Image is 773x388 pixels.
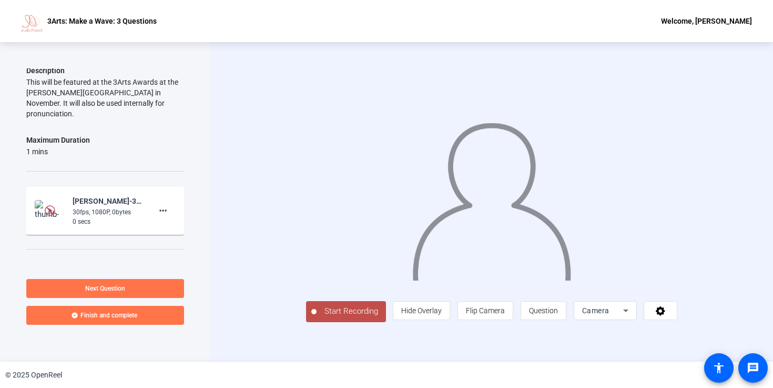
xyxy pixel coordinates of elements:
[26,77,184,119] div: This will be featured at the 3Arts Awards at the [PERSON_NAME][GEOGRAPHIC_DATA] in November. It w...
[401,306,442,315] span: Hide Overlay
[582,306,609,315] span: Camera
[157,204,169,217] mat-icon: more_horiz
[26,279,184,298] button: Next Question
[457,301,513,320] button: Flip Camera
[317,305,386,317] span: Start Recording
[5,370,62,381] div: © 2025 OpenReel
[466,306,505,315] span: Flip Camera
[747,362,759,374] mat-icon: message
[26,264,184,277] div: Tips:
[73,217,143,226] div: 0 secs
[35,200,66,221] img: thumb-nail
[411,113,572,281] img: overlay
[26,64,184,77] p: Description
[713,362,725,374] mat-icon: accessibility
[85,285,125,292] span: Next Question
[73,195,143,207] div: [PERSON_NAME]-3Arts Make a Wave-3Arts- Make a Wave- 3 Questions-1757610204130-webcam
[529,306,558,315] span: Question
[661,15,752,27] div: Welcome, [PERSON_NAME]
[306,301,386,322] button: Start Recording
[45,205,55,216] img: Preview is unavailable
[80,311,137,320] span: Finish and complete
[26,134,90,146] div: Maximum Duration
[47,15,157,27] p: 3Arts: Make a Wave: 3 Questions
[26,146,90,157] div: 1 mins
[521,301,566,320] button: Question
[21,11,42,32] img: OpenReel logo
[26,306,184,325] button: Finish and complete
[393,301,450,320] button: Hide Overlay
[73,207,143,217] div: 30fps, 1080P, 0bytes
